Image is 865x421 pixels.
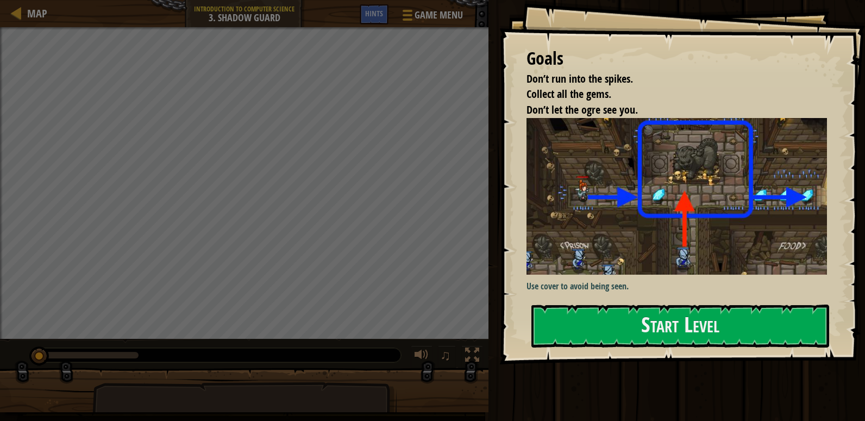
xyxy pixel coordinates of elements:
[365,8,383,18] span: Hints
[22,6,47,21] a: Map
[415,8,463,22] span: Game Menu
[411,345,432,368] button: Adjust volume
[531,305,829,348] button: Start Level
[526,280,835,293] p: Use cover to avoid being seen.
[513,102,824,118] li: Don’t let the ogre see you.
[526,118,835,275] img: Shadow guard
[513,86,824,102] li: Collect all the gems.
[526,102,638,117] span: Don’t let the ogre see you.
[461,345,483,368] button: Toggle fullscreen
[438,345,456,368] button: ♫
[526,71,633,86] span: Don’t run into the spikes.
[513,71,824,87] li: Don’t run into the spikes.
[440,347,451,363] span: ♫
[394,4,469,30] button: Game Menu
[526,86,611,101] span: Collect all the gems.
[27,6,47,21] span: Map
[526,46,827,71] div: Goals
